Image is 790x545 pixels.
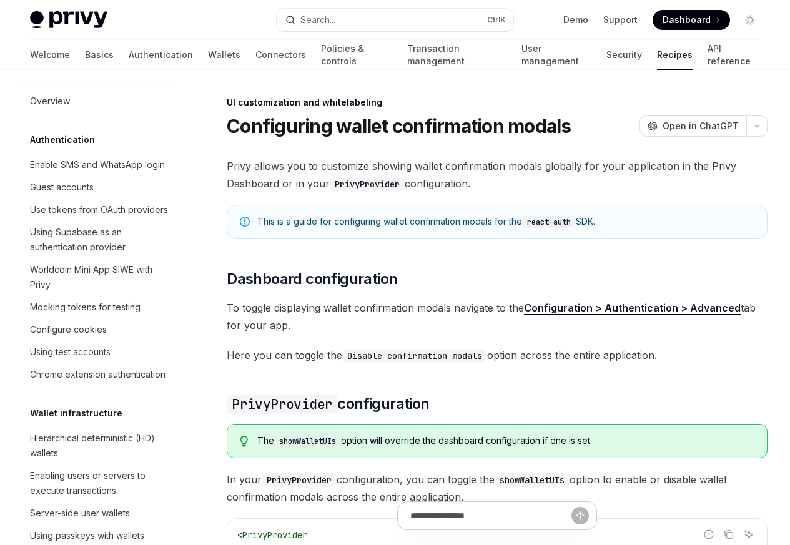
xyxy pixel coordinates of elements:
[30,40,70,70] a: Welcome
[30,262,172,292] div: Worldcoin Mini App SIWE with Privy
[30,132,95,147] h5: Authentication
[255,40,306,70] a: Connectors
[30,468,172,498] div: Enabling users or servers to execute transactions
[20,176,180,199] a: Guest accounts
[30,225,172,255] div: Using Supabase as an authentication provider
[300,12,335,27] div: Search...
[321,40,392,70] a: Policies & controls
[30,11,107,29] img: light logo
[257,215,754,228] div: This is a guide for configuring wallet confirmation modals for the SDK.
[20,154,180,176] a: Enable SMS and WhatsApp login
[20,318,180,341] a: Configure cookies
[30,406,122,421] h5: Wallet infrastructure
[407,40,506,70] a: Transaction management
[487,15,506,25] span: Ctrl K
[277,9,513,31] button: Open search
[30,506,130,521] div: Server-side user wallets
[20,221,180,258] a: Using Supabase as an authentication provider
[708,40,760,70] a: API reference
[227,96,768,109] div: UI customization and whitelabeling
[30,157,165,172] div: Enable SMS and WhatsApp login
[410,502,571,529] input: Ask a question...
[240,436,249,447] svg: Tip
[20,296,180,318] a: Mocking tokens for testing
[227,115,571,137] h1: Configuring wallet confirmation modals
[227,471,768,506] span: In your configuration, you can toggle the option to enable or disable wallet confirmation modals ...
[274,435,341,448] code: showWalletUIs
[663,120,739,132] span: Open in ChatGPT
[603,14,638,26] a: Support
[20,341,180,363] a: Using test accounts
[563,14,588,26] a: Demo
[342,349,487,363] code: Disable confirmation modals
[227,269,397,289] span: Dashboard configuration
[30,94,70,109] div: Overview
[653,10,730,30] a: Dashboard
[227,346,768,364] span: Here you can toggle the option across the entire application.
[227,157,768,192] span: Privy allows you to customize showing wallet confirmation modals globally for your application in...
[20,427,180,464] a: Hierarchical deterministic (HD) wallets
[571,507,589,524] button: Send message
[30,300,141,315] div: Mocking tokens for testing
[740,10,760,30] button: Toggle dark mode
[20,464,180,502] a: Enabling users or servers to execute transactions
[257,435,754,448] div: The option will override the dashboard configuration if one is set.
[30,180,94,195] div: Guest accounts
[606,40,642,70] a: Security
[522,216,576,228] code: react-auth
[20,258,180,296] a: Worldcoin Mini App SIWE with Privy
[227,395,337,414] code: PrivyProvider
[20,90,180,112] a: Overview
[129,40,193,70] a: Authentication
[227,394,429,414] span: configuration
[330,177,405,191] code: PrivyProvider
[30,202,168,217] div: Use tokens from OAuth providers
[85,40,114,70] a: Basics
[20,363,180,386] a: Chrome extension authentication
[639,115,746,137] button: Open in ChatGPT
[240,217,250,227] svg: Note
[521,40,592,70] a: User management
[30,528,144,543] div: Using passkeys with wallets
[20,502,180,524] a: Server-side user wallets
[208,40,240,70] a: Wallets
[657,40,693,70] a: Recipes
[524,302,741,315] a: Configuration > Authentication > Advanced
[30,345,111,360] div: Using test accounts
[262,473,337,487] code: PrivyProvider
[30,322,107,337] div: Configure cookies
[20,199,180,221] a: Use tokens from OAuth providers
[227,299,768,334] span: To toggle displaying wallet confirmation modals navigate to the tab for your app.
[495,473,570,487] code: showWalletUIs
[30,367,165,382] div: Chrome extension authentication
[663,14,711,26] span: Dashboard
[30,431,172,461] div: Hierarchical deterministic (HD) wallets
